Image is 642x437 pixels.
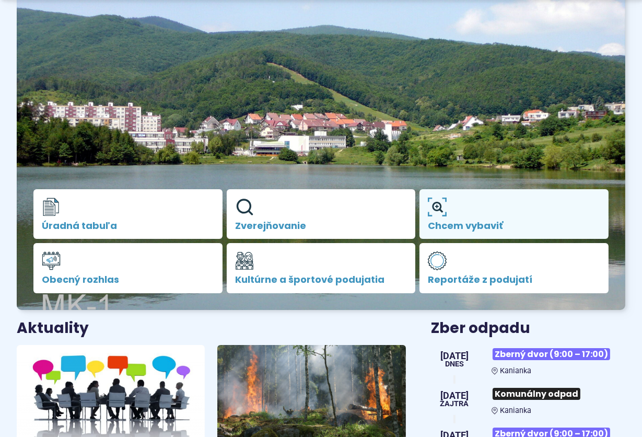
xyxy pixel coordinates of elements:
h3: Aktuality [17,320,89,337]
span: Obecný rozhlas [42,274,214,285]
span: Kanianka [500,366,531,375]
span: [DATE] [440,351,469,361]
span: Kanianka [500,406,531,415]
a: Úradná tabuľa [33,189,223,239]
span: Kultúrne a športové podujatia [235,274,407,285]
a: Reportáže z podujatí [419,243,609,293]
a: Zberný dvor (9:00 – 17:00) Kanianka [DATE] Dnes [431,344,625,375]
span: Reportáže z podujatí [428,274,600,285]
span: Zberný dvor (9:00 – 17:00) [493,348,610,360]
span: Zverejňovanie [235,221,407,231]
span: Dnes [440,361,469,368]
a: Kultúrne a športové podujatia [227,243,416,293]
span: Chcem vybaviť [428,221,600,231]
span: [DATE] [440,391,469,400]
a: Obecný rozhlas [33,243,223,293]
span: Zajtra [440,400,469,408]
a: Komunálny odpad Kanianka [DATE] Zajtra [431,384,625,415]
span: Komunálny odpad [493,388,580,400]
span: Úradná tabuľa [42,221,214,231]
h3: Zber odpadu [431,320,625,337]
a: Chcem vybaviť [419,189,609,239]
a: Zverejňovanie [227,189,416,239]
